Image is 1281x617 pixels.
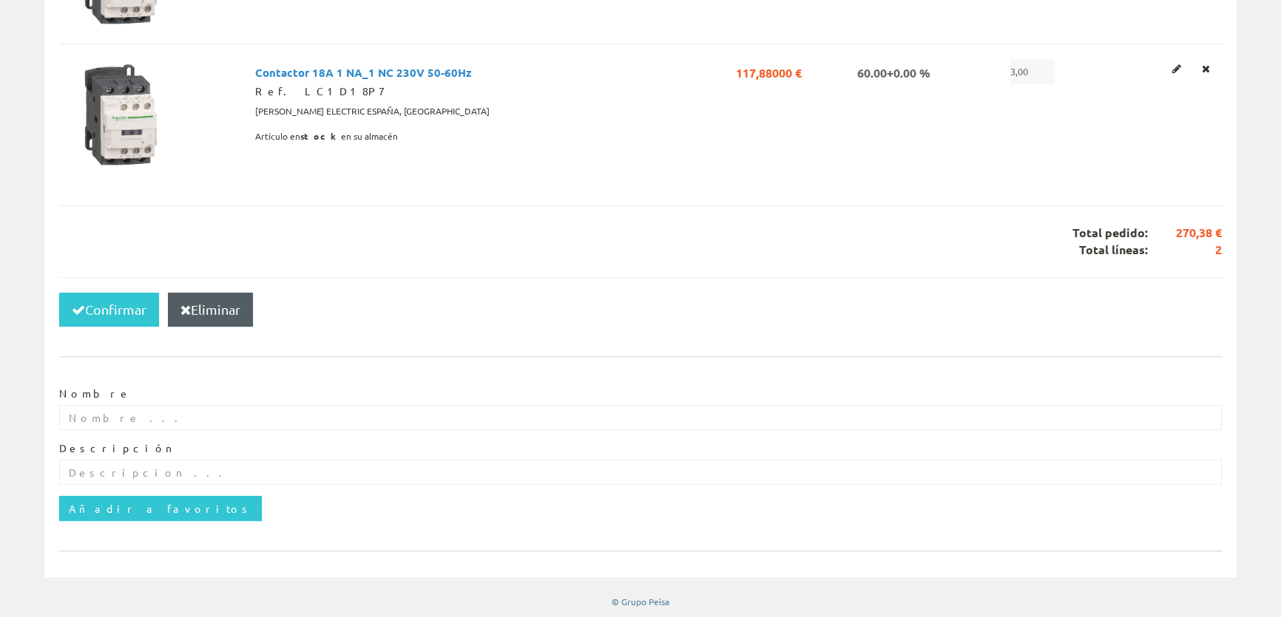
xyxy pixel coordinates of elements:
[59,293,159,327] button: Confirmar
[59,460,1222,485] input: Descripcion ...
[59,441,175,456] label: Descripción
[255,59,472,84] span: Contactor 18A 1 NA_1 NC 230V 50-60Hz
[59,405,1222,430] input: Nombre ...
[1148,242,1222,259] span: 2
[59,386,131,401] label: Nombre
[736,59,802,84] span: 117,88000 €
[1148,225,1222,242] span: 270,38 €
[44,596,1237,608] div: © Grupo Peisa
[255,99,490,124] span: [PERSON_NAME] ELECTRIC ESPAÑA, [GEOGRAPHIC_DATA]
[300,130,341,142] b: stock
[255,84,624,99] div: Ref. LC1D18P7
[168,293,253,327] button: Eliminar
[1168,59,1186,78] a: Editar
[59,496,262,521] input: Añadir a favoritos
[1197,59,1214,78] a: Eliminar
[65,59,176,170] img: Foto artículo Contactor 18A 1 NA_1 NC 230V 50-60Hz (150x150)
[59,205,1222,277] div: Total pedido: Total líneas:
[857,59,930,84] span: 60.00+0.00 %
[255,124,398,149] span: Artículo en en su almacén
[1010,59,1055,84] span: 3,00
